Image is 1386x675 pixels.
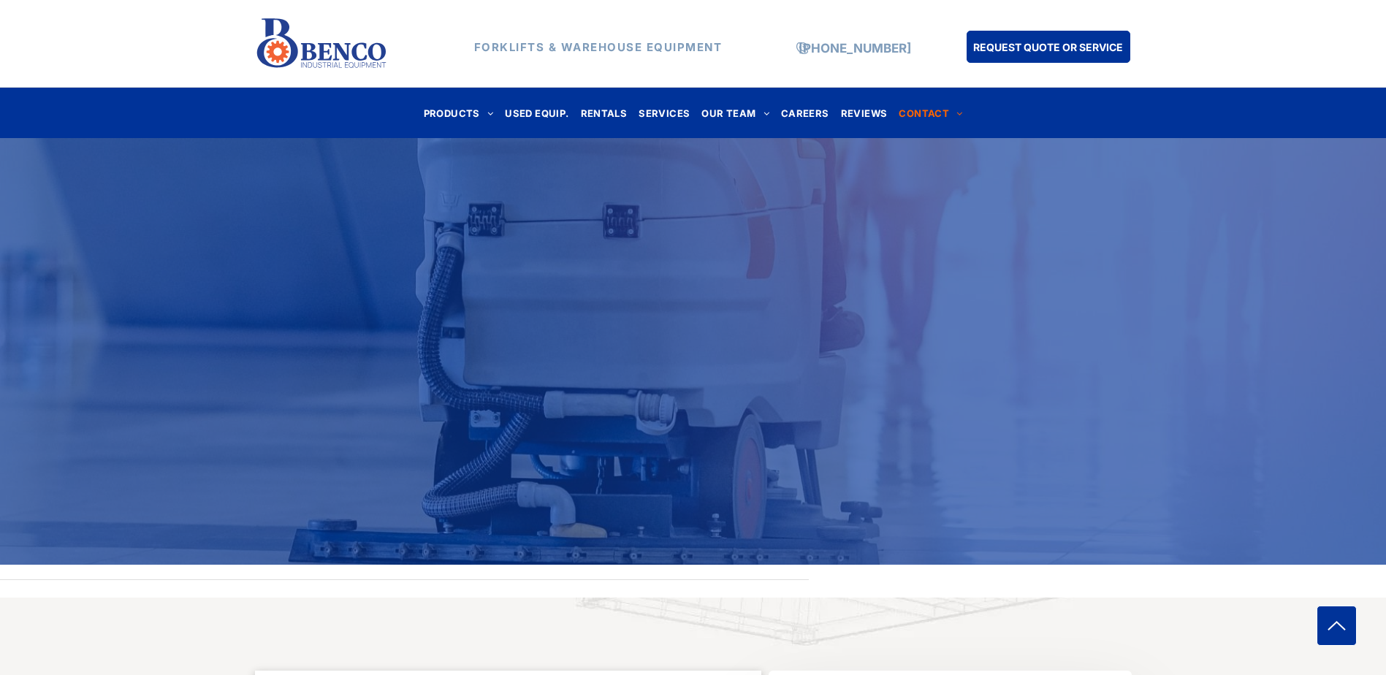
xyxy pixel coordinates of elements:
a: REQUEST QUOTE OR SERVICE [967,31,1130,63]
a: CAREERS [775,103,835,123]
a: CONTACT [893,103,968,123]
a: OUR TEAM [696,103,775,123]
span: REQUEST QUOTE OR SERVICE [973,34,1123,61]
a: PRODUCTS [418,103,500,123]
strong: FORKLIFTS & WAREHOUSE EQUIPMENT [474,40,723,54]
a: USED EQUIP. [499,103,574,123]
a: SERVICES [633,103,696,123]
a: RENTALS [575,103,633,123]
a: REVIEWS [835,103,894,123]
a: [PHONE_NUMBER] [799,41,911,56]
